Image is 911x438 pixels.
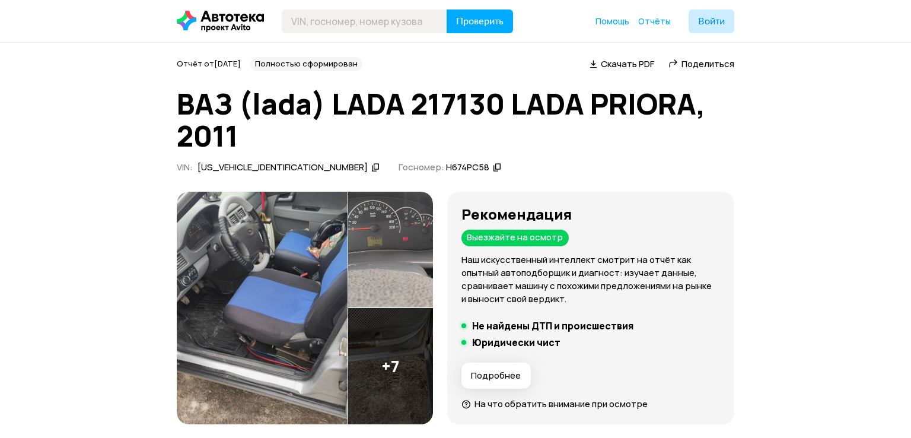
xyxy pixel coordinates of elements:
input: VIN, госномер, номер кузова [282,9,447,33]
h3: Рекомендация [461,206,720,223]
h5: Юридически чист [472,337,560,348]
span: Скачать PDF [601,58,654,70]
button: Проверить [447,9,513,33]
button: Войти [689,9,734,33]
span: Госномер: [399,161,444,173]
div: Выезжайте на осмотр [461,230,569,246]
span: VIN : [177,161,193,173]
h1: ВАЗ (lada) LADA 217130 LADA PRIORA, 2011 [177,88,734,152]
span: Подробнее [471,370,521,382]
button: Подробнее [461,363,531,389]
p: Наш искусственный интеллект смотрит на отчёт как опытный автоподборщик и диагност: изучает данные... [461,253,720,306]
h5: Не найдены ДТП и происшествия [472,320,633,332]
a: Скачать PDF [590,58,654,70]
span: Войти [698,17,725,26]
span: Отчёт от [DATE] [177,58,241,69]
span: На что обратить внимание при осмотре [474,398,648,410]
div: [US_VEHICLE_IDENTIFICATION_NUMBER] [198,161,368,174]
a: Помощь [595,15,629,27]
a: Поделиться [668,58,734,70]
a: Отчёты [638,15,671,27]
div: Н674РС58 [446,161,489,174]
span: Поделиться [681,58,734,70]
span: Проверить [456,17,504,26]
a: На что обратить внимание при осмотре [461,398,648,410]
div: Полностью сформирован [250,57,362,71]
